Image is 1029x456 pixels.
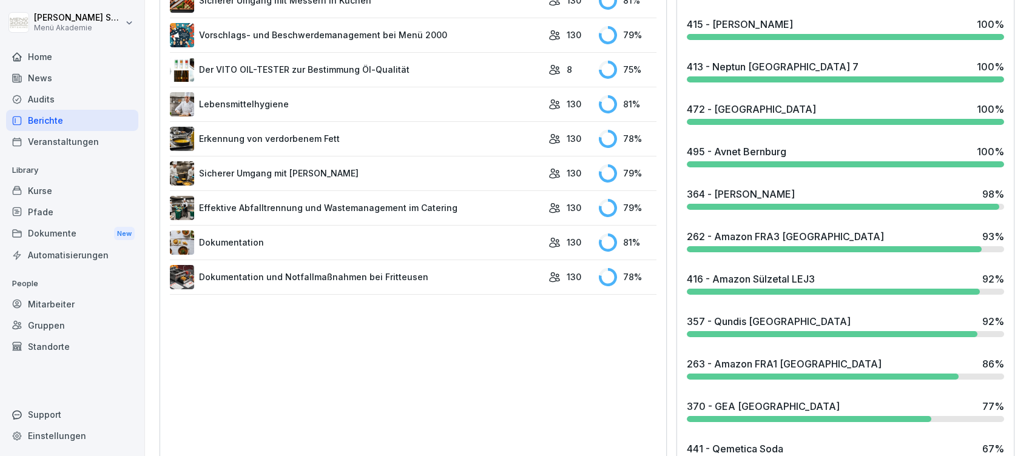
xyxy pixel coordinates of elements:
div: Dokumente [6,223,138,245]
p: 130 [567,98,581,110]
a: Einstellungen [6,425,138,446]
a: Home [6,46,138,67]
a: Dokumentation und Notfallmaßnahmen bei Fritteusen [170,265,542,289]
div: 92 % [982,272,1004,286]
a: 415 - [PERSON_NAME]100% [682,12,1009,45]
a: Audits [6,89,138,110]
a: Dokumentation [170,230,542,255]
a: Standorte [6,336,138,357]
div: 67 % [982,441,1004,456]
img: vqex8dna0ap6n9z3xzcqrj3m.png [170,127,194,151]
div: 495 - Avnet Bernburg [687,144,786,159]
img: up30sq4qohmlf9oyka1pt50j.png [170,58,194,82]
div: 415 - [PERSON_NAME] [687,17,793,32]
div: 78 % [599,130,656,148]
div: 100 % [977,144,1004,159]
img: he669w9sgyb8g06jkdrmvx6u.png [170,196,194,220]
a: 495 - Avnet Bernburg100% [682,139,1009,172]
img: t30obnioake0y3p0okzoia1o.png [170,265,194,289]
a: Sicherer Umgang mit [PERSON_NAME] [170,161,542,186]
div: 81 % [599,233,656,252]
div: 79 % [599,164,656,183]
a: Automatisierungen [6,244,138,266]
div: 472 - [GEOGRAPHIC_DATA] [687,102,816,116]
p: Library [6,161,138,180]
p: 8 [567,63,572,76]
div: 357 - Qundis [GEOGRAPHIC_DATA] [687,314,851,329]
div: 77 % [982,399,1004,414]
p: Menü Akademie [34,24,123,32]
p: 130 [567,29,581,41]
img: oyzz4yrw5r2vs0n5ee8wihvj.png [170,161,194,186]
a: Lebensmittelhygiene [170,92,542,116]
a: DokumenteNew [6,223,138,245]
a: 357 - Qundis [GEOGRAPHIC_DATA]92% [682,309,1009,342]
a: 364 - [PERSON_NAME]98% [682,182,1009,215]
div: 364 - [PERSON_NAME] [687,187,795,201]
div: 441 - Qemetica Soda [687,441,783,456]
a: 472 - [GEOGRAPHIC_DATA]100% [682,97,1009,130]
div: 78 % [599,268,656,286]
a: Mitarbeiter [6,293,138,315]
a: Gruppen [6,315,138,336]
a: Berichte [6,110,138,131]
div: 416 - Amazon Sülzetal LEJ3 [687,272,815,286]
p: 130 [567,167,581,179]
div: 98 % [982,187,1004,201]
div: 100 % [977,102,1004,116]
p: 130 [567,201,581,214]
a: Kurse [6,180,138,201]
a: Der VITO OIL-TESTER zur Bestimmung Öl-Qualität [170,58,542,82]
div: 93 % [982,229,1004,244]
div: 413 - Neptun [GEOGRAPHIC_DATA] 7 [687,59,859,74]
p: [PERSON_NAME] Schülzke [34,13,123,23]
img: jz0fz12u36edh1e04itkdbcq.png [170,92,194,116]
div: New [114,227,135,241]
div: Support [6,404,138,425]
a: Veranstaltungen [6,131,138,152]
div: 263 - Amazon FRA1 [GEOGRAPHIC_DATA] [687,357,882,371]
a: 416 - Amazon Sülzetal LEJ392% [682,267,1009,300]
div: 86 % [982,357,1004,371]
a: Erkennung von verdorbenem Fett [170,127,542,151]
div: 92 % [982,314,1004,329]
div: 79 % [599,26,656,44]
div: 79 % [599,199,656,217]
div: 100 % [977,17,1004,32]
a: Effektive Abfalltrennung und Wastemanagement im Catering [170,196,542,220]
a: Vorschlags- und Beschwerdemanagement bei Menü 2000 [170,23,542,47]
div: 75 % [599,61,656,79]
div: 370 - GEA [GEOGRAPHIC_DATA] [687,399,840,414]
div: 262 - Amazon FRA3 [GEOGRAPHIC_DATA] [687,229,884,244]
a: 262 - Amazon FRA3 [GEOGRAPHIC_DATA]93% [682,224,1009,257]
div: 100 % [977,59,1004,74]
a: Pfade [6,201,138,223]
div: 81 % [599,95,656,113]
img: m8bvy8z8kneahw7tpdkl7btm.png [170,23,194,47]
a: 263 - Amazon FRA1 [GEOGRAPHIC_DATA]86% [682,352,1009,384]
p: 130 [567,132,581,145]
p: People [6,274,138,293]
p: 130 [567,236,581,249]
p: 130 [567,270,581,283]
img: jg117puhp44y4en97z3zv7dk.png [170,230,194,255]
a: 413 - Neptun [GEOGRAPHIC_DATA] 7100% [682,55,1009,87]
a: News [6,67,138,89]
a: 370 - GEA [GEOGRAPHIC_DATA]77% [682,394,1009,427]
